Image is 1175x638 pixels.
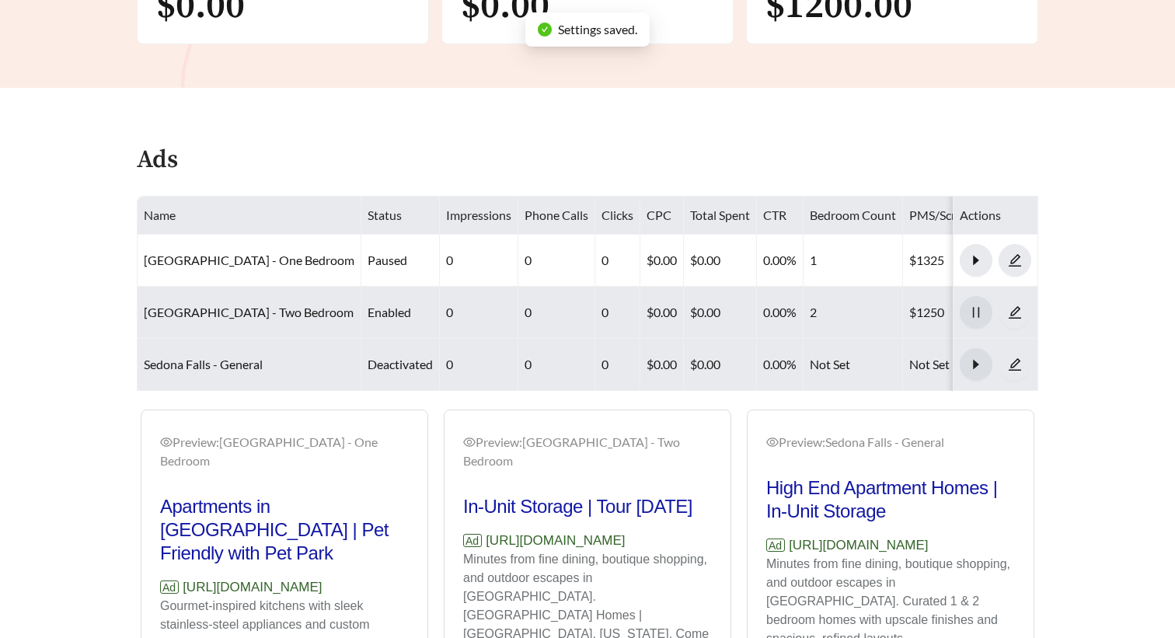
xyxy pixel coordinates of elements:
[960,348,992,381] button: caret-right
[766,433,1015,451] div: Preview: Sedona Falls - General
[766,436,779,448] span: eye
[999,305,1031,319] a: edit
[804,287,903,339] td: 2
[440,287,518,339] td: 0
[463,433,712,470] div: Preview: [GEOGRAPHIC_DATA] - Two Bedroom
[595,339,640,391] td: 0
[518,197,595,235] th: Phone Calls
[440,235,518,287] td: 0
[518,235,595,287] td: 0
[463,436,476,448] span: eye
[903,287,1043,339] td: $1250
[640,235,684,287] td: $0.00
[137,147,178,174] h4: Ads
[804,197,903,235] th: Bedroom Count
[463,531,712,551] p: [URL][DOMAIN_NAME]
[368,253,407,267] span: paused
[757,287,804,339] td: 0.00%
[903,235,1043,287] td: $1325
[440,197,518,235] th: Impressions
[766,476,1015,523] h2: High End Apartment Homes | In-Unit Storage
[595,287,640,339] td: 0
[684,339,757,391] td: $0.00
[766,539,785,552] span: Ad
[595,197,640,235] th: Clicks
[763,207,786,222] span: CTR
[640,339,684,391] td: $0.00
[595,235,640,287] td: 0
[999,296,1031,329] button: edit
[361,197,440,235] th: Status
[368,305,411,319] span: enabled
[999,357,1030,371] span: edit
[558,22,637,37] span: Settings saved.
[144,357,263,371] a: Sedona Falls - General
[368,357,433,371] span: deactivated
[961,357,992,371] span: caret-right
[684,197,757,235] th: Total Spent
[954,197,1038,235] th: Actions
[440,339,518,391] td: 0
[138,197,361,235] th: Name
[518,287,595,339] td: 0
[684,235,757,287] td: $0.00
[144,253,354,267] a: [GEOGRAPHIC_DATA] - One Bedroom
[960,296,992,329] button: pause
[647,207,671,222] span: CPC
[463,495,712,518] h2: In-Unit Storage | Tour [DATE]
[804,339,903,391] td: Not Set
[999,253,1030,267] span: edit
[757,339,804,391] td: 0.00%
[804,235,903,287] td: 1
[999,348,1031,381] button: edit
[144,305,354,319] a: [GEOGRAPHIC_DATA] - Two Bedroom
[684,287,757,339] td: $0.00
[518,339,595,391] td: 0
[757,235,804,287] td: 0.00%
[961,305,992,319] span: pause
[999,253,1031,267] a: edit
[999,305,1030,319] span: edit
[903,339,1043,391] td: Not Set
[538,23,552,37] span: check-circle
[640,287,684,339] td: $0.00
[960,244,992,277] button: caret-right
[903,197,1043,235] th: PMS/Scraper Unit Price
[999,244,1031,277] button: edit
[766,535,1015,556] p: [URL][DOMAIN_NAME]
[961,253,992,267] span: caret-right
[463,534,482,547] span: Ad
[999,357,1031,371] a: edit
